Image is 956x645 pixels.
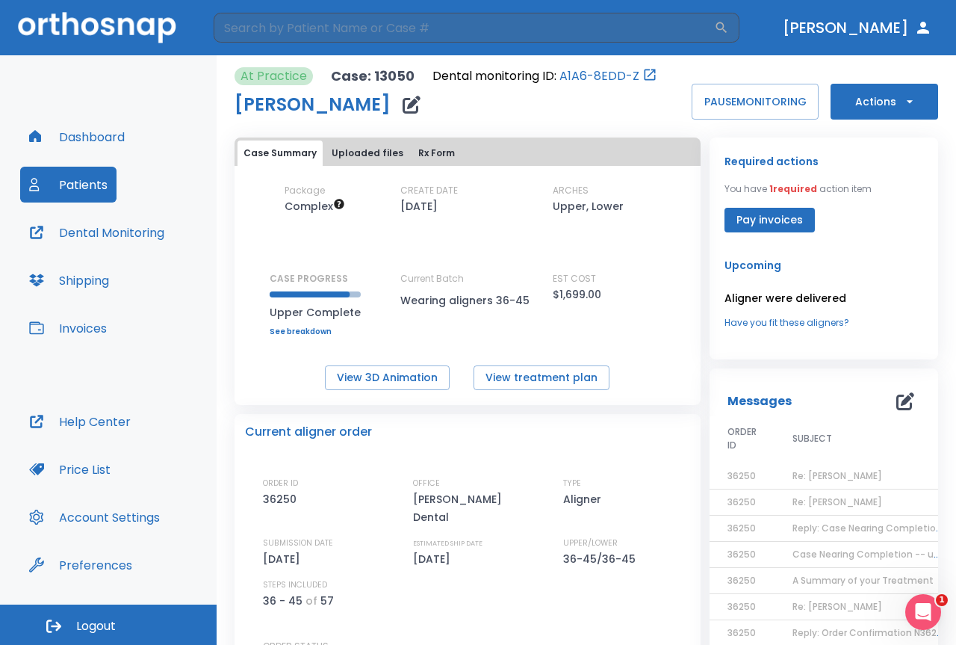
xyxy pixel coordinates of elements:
p: Aligner were delivered [724,289,923,307]
p: [DATE] [263,550,305,568]
span: 36250 [727,574,756,587]
p: [DATE] [413,550,456,568]
input: Search by Patient Name or Case # [214,13,714,43]
p: of [305,592,317,610]
p: Upper Complete [270,303,361,321]
p: Case: 13050 [331,67,415,85]
h1: [PERSON_NAME] [235,96,391,114]
button: Pay invoices [724,208,815,232]
p: [PERSON_NAME] Dental [413,490,540,526]
button: Actions [831,84,938,120]
button: Invoices [20,310,116,346]
button: Shipping [20,262,118,298]
p: Wearing aligners 36-45 [400,291,535,309]
p: Aligner [563,490,606,508]
div: Open patient in dental monitoring portal [432,67,657,85]
a: Have you fit these aligners? [724,316,923,330]
button: PAUSEMONITORING [692,84,819,120]
span: 1 [936,594,948,606]
p: Upper, Lower [553,197,624,215]
button: Uploaded files [326,141,409,166]
iframe: Intercom live chat [905,594,941,630]
a: A1A6-8EDD-Z [559,67,639,85]
p: Current aligner order [245,423,372,441]
p: OFFICE [413,477,440,490]
p: ORDER ID [263,477,298,490]
p: UPPER/LOWER [563,537,618,550]
button: Case Summary [238,141,323,166]
span: 36250 [727,626,756,639]
button: Help Center [20,404,140,439]
p: ARCHES [553,184,589,197]
div: Tooltip anchor [129,558,143,572]
span: Logout [76,618,116,635]
a: See breakdown [270,327,361,336]
p: [DATE] [400,197,438,215]
p: Dental monitoring ID: [432,67,556,85]
p: 36250 [263,490,302,508]
button: Account Settings [20,499,169,535]
span: Up to 50 Steps (100 aligners) [285,199,345,214]
p: STEPS INCLUDED [263,578,327,592]
p: TYPE [563,477,581,490]
p: 36-45/36-45 [563,550,641,568]
p: 36 - 45 [263,592,302,610]
p: At Practice [240,67,307,85]
span: Re: [PERSON_NAME] [792,469,882,482]
span: 36250 [727,469,756,482]
p: Messages [727,392,792,410]
p: Upcoming [724,256,923,274]
button: Price List [20,451,119,487]
span: Re: [PERSON_NAME] [792,496,882,508]
p: ESTIMATED SHIP DATE [413,537,482,550]
span: 1 required [769,182,817,195]
p: 57 [320,592,334,610]
button: Dashboard [20,119,134,155]
button: Patients [20,167,117,203]
p: $1,699.00 [553,286,601,303]
p: You have action item [724,182,872,196]
button: [PERSON_NAME] [777,14,938,41]
span: Re: [PERSON_NAME] [792,600,882,613]
p: Package [285,184,325,197]
button: View 3D Animation [325,365,450,390]
p: SUBMISSION DATE [263,537,333,550]
span: Case Nearing Completion -- upper [792,548,955,561]
span: 36250 [727,522,756,534]
span: A Summary of your Treatment [792,574,934,587]
p: Required actions [724,152,819,170]
p: Current Batch [400,272,535,286]
span: SUBJECT [792,432,832,445]
div: tabs [238,141,698,166]
span: Reply: Order Confirmation N36250 [792,626,949,639]
p: CASE PROGRESS [270,272,361,286]
span: 36250 [727,600,756,613]
span: ORDER ID [727,425,757,452]
button: Dental Monitoring [20,215,173,250]
button: Rx Form [412,141,461,166]
p: CREATE DATE [400,184,458,197]
span: 36250 [727,496,756,508]
span: 36250 [727,548,756,561]
p: EST COST [553,272,596,286]
button: Preferences [20,547,141,583]
button: View treatment plan [474,365,609,390]
img: Orthosnap [18,12,176,43]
